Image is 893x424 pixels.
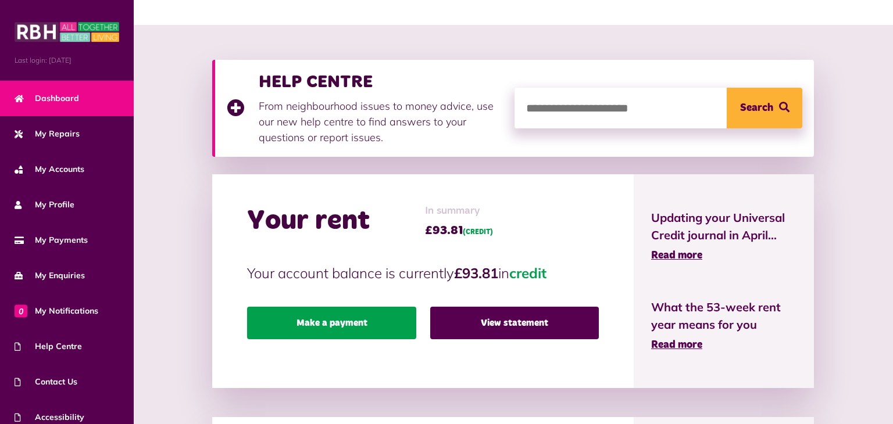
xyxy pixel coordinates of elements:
[15,376,77,388] span: Contact Us
[15,163,84,175] span: My Accounts
[15,92,79,105] span: Dashboard
[651,209,796,264] a: Updating your Universal Credit journal in April... Read more
[740,88,773,128] span: Search
[425,203,493,219] span: In summary
[15,270,85,282] span: My Enquiries
[15,305,98,317] span: My Notifications
[651,299,796,353] a: What the 53-week rent year means for you Read more
[454,264,498,282] strong: £93.81
[651,209,796,244] span: Updating your Universal Credit journal in April...
[259,98,503,145] p: From neighbourhood issues to money advice, use our new help centre to find answers to your questi...
[15,199,74,211] span: My Profile
[15,411,84,423] span: Accessibility
[430,307,599,339] a: View statement
[247,263,598,283] p: Your account balance is currently in
[651,299,796,333] span: What the 53-week rent year means for you
[15,234,88,246] span: My Payments
[247,307,416,339] a: Make a payment
[651,250,702,261] span: Read more
[247,204,370,238] h2: Your rent
[259,71,503,92] h3: HELP CENTRE
[463,229,493,236] span: (CREDIT)
[15,20,119,44] img: MyRBH
[727,88,802,128] button: Search
[509,264,546,282] span: credit
[15,55,119,66] span: Last login: [DATE]
[15,304,27,317] span: 0
[15,340,82,353] span: Help Centre
[15,128,80,140] span: My Repairs
[425,222,493,239] span: £93.81
[651,340,702,350] span: Read more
